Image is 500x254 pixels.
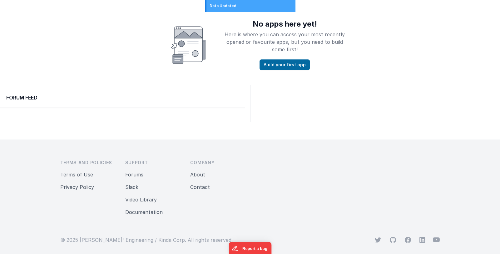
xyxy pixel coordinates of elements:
[210,3,292,9] div: Data Updated
[125,171,143,178] button: Forums
[190,171,205,178] a: About
[60,171,93,178] a: Terms of Use
[223,20,347,28] h1: No apps here yet!
[6,94,239,101] h2: Forum Feed
[190,183,210,191] button: Contact
[125,184,138,190] a: Slack
[60,236,233,244] p: © 2025 [PERSON_NAME]' Engineering / Kinda Corp. All rights reserved.
[60,160,115,166] h3: Terms and Policies
[125,196,157,203] button: Video Library
[419,237,425,243] svg: viewBox="0 0 24 24" aria-hidden="true">
[125,160,180,166] h3: Support
[171,20,205,70] img: Smiley face
[260,59,310,70] button: Build your first app
[223,31,347,53] p: Here is where you can access your most recently opened or favourite apps, but you need to build s...
[190,160,245,166] h3: Company
[125,208,163,216] button: Documentation
[125,183,138,191] button: Slack
[190,171,205,178] button: About
[60,184,94,190] a: Privacy Policy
